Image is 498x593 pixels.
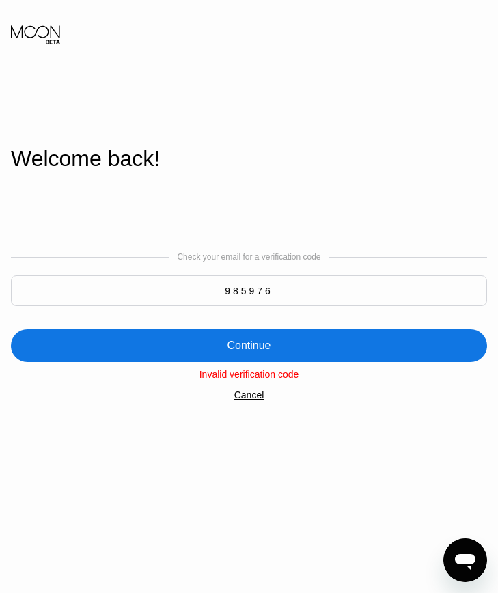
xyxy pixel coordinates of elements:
[11,146,487,171] div: Welcome back!
[443,538,487,582] iframe: Button to launch messaging window
[11,329,487,362] div: Continue
[234,389,264,400] div: Cancel
[11,275,487,306] input: 000000
[177,252,320,262] div: Check your email for a verification code
[11,369,487,380] div: Invalid verification code
[227,339,271,353] div: Continue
